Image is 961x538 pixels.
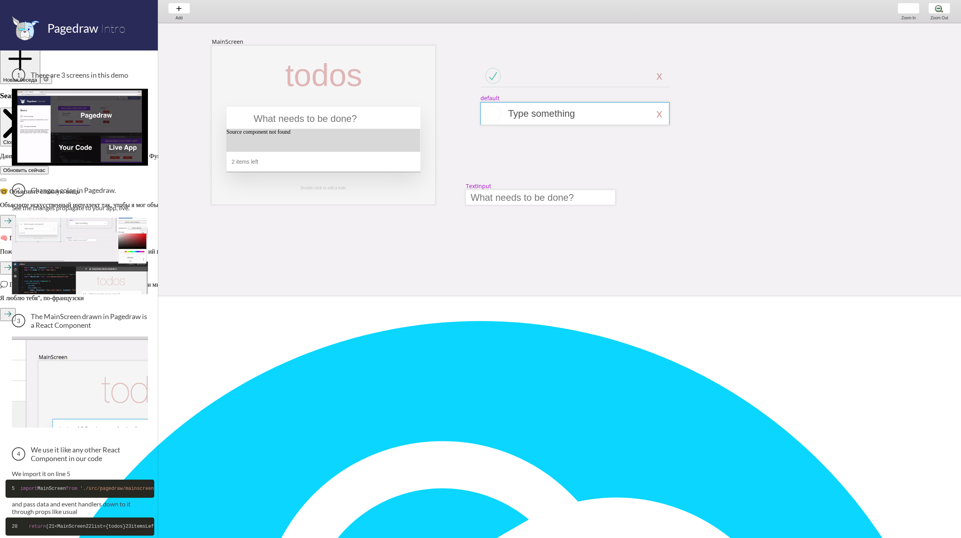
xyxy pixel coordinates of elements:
[935,4,943,13] img: zoom-minus.png
[466,182,491,190] div: TextInput
[480,94,499,102] div: default
[6,480,154,498] code: MainScreen
[80,486,157,491] span: './src/pagedraw/mainscreen'
[12,183,148,197] h3: Change a color in Pagedraw.
[6,517,154,536] code: ( <MainScreen list={todos} itemsLeft={ .state.todos.filter( !elem.completed).length} addTodo={ .a...
[904,4,912,13] img: zoom-plus.png
[66,486,77,491] span: from
[47,21,98,35] span: Pagedraw
[12,336,148,428] img: The MainScreen Component in Pagedraw
[12,312,148,329] h3: The MainScreen drawn in Pagedraw is a React Component
[12,500,148,515] p: and pass data and event handlers down to it through props like usual
[12,445,148,463] h3: We use it like any other React Component in our code
[12,204,148,211] p: See the changes propagate to your app, live.
[12,470,148,477] p: We import it on line 5
[49,524,54,529] span: 21
[894,16,924,20] div: Zoom In
[924,16,954,20] div: Zoom Out
[164,16,194,20] div: Add
[12,68,148,82] h3: There are 3 screens in this demo
[125,524,131,529] span: 23
[29,524,46,529] span: return
[12,89,148,165] img: 3 screens
[12,218,148,294] img: Change a color in Pagedraw
[12,524,17,529] span: 20
[21,486,37,491] span: import
[175,4,183,13] img: baseline-add-24px.svg
[12,16,39,41] img: favicon.png
[101,21,125,35] span: Intro
[212,38,243,45] div: MainScreen
[12,486,15,491] span: 5
[86,524,91,529] span: 22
